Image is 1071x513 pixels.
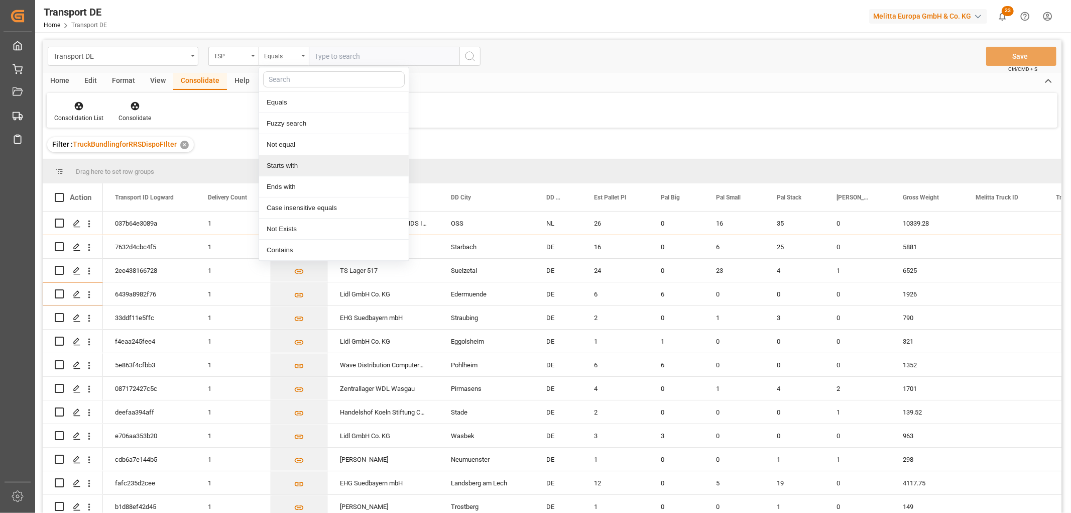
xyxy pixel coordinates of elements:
div: 2 [824,377,891,400]
span: Delivery Count [208,194,247,201]
div: 4 [765,259,824,282]
div: 0 [765,353,824,376]
button: close menu [259,47,309,66]
div: 0 [824,424,891,447]
div: Help [227,73,257,90]
div: 0 [765,400,824,424]
div: 0 [704,424,765,447]
div: Home [43,73,77,90]
div: 1 [704,377,765,400]
span: Transport ID Logward [115,194,174,201]
div: 1 [824,259,891,282]
div: Lidl GmbH Co. KG [328,282,439,305]
div: 2ee438166728 [103,259,196,282]
div: 0 [824,212,891,235]
div: Format [104,73,143,90]
div: 037b64e3089a [103,212,196,235]
div: Transport DE [53,49,187,62]
div: 6439a8982f76 [103,282,196,305]
div: 2 [582,306,649,329]
div: 26 [582,212,649,235]
div: 3 [765,306,824,329]
div: 1 [196,377,270,400]
div: Contains [259,240,409,261]
div: 25 [765,235,824,258]
div: 6 [704,235,765,258]
div: Case insensitive equals [259,197,409,219]
div: Ends with [259,176,409,197]
button: Help Center [1014,5,1036,28]
div: Straubing [439,306,534,329]
div: Press SPACE to select this row. [43,330,103,353]
div: 1 [704,306,765,329]
div: Edermuende [439,282,534,305]
div: 790 [891,306,964,329]
div: Transport DE [44,5,107,20]
div: fafc235d2cee [103,471,196,494]
div: Press SPACE to select this row. [43,235,103,259]
div: 6 [649,353,704,376]
div: 6 [582,353,649,376]
div: 0 [649,306,704,329]
span: Gross Weight [903,194,939,201]
div: DE [534,330,582,353]
div: Handelshof Koeln Stiftung Co. KG [328,400,439,424]
div: Consolidation List [54,114,103,123]
div: 16 [704,212,765,235]
div: 5881 [891,235,964,258]
div: Press SPACE to select this row. [43,353,103,377]
div: 1 [196,259,270,282]
div: Consolidate [173,73,227,90]
div: 321 [891,330,964,353]
div: 12 [582,471,649,494]
div: Press SPACE to select this row. [43,400,103,424]
div: 1 [196,282,270,305]
div: 16 [582,235,649,258]
div: Lidl GmbH Co. KG [328,330,439,353]
div: 0 [824,353,891,376]
div: 23 [704,259,765,282]
div: Neumuenster [439,448,534,471]
div: DE [534,282,582,305]
div: Press SPACE to select this row. [43,282,103,306]
span: 23 [1002,6,1014,16]
div: Pohlheim [439,353,534,376]
div: 1 [196,212,270,235]
div: Press SPACE to select this row. [43,259,103,282]
div: 1 [765,448,824,471]
div: 0 [704,330,765,353]
div: cdb6a7e144b5 [103,448,196,471]
div: 1 [196,235,270,258]
div: 139.52 [891,400,964,424]
div: 0 [649,259,704,282]
div: ✕ [180,141,189,149]
span: Melitta Truck ID [976,194,1018,201]
span: DD City [451,194,471,201]
div: 0 [649,212,704,235]
div: 0 [824,282,891,305]
button: Save [986,47,1056,66]
div: Press SPACE to select this row. [43,424,103,448]
div: DE [534,235,582,258]
div: 3 [582,424,649,447]
div: 10339.28 [891,212,964,235]
div: 5 [704,471,765,494]
span: TruckBundlingforRRSDispoFIlter [73,140,177,148]
div: deefaa394aff [103,400,196,424]
div: Wasbek [439,424,534,447]
div: Press SPACE to select this row. [43,377,103,400]
span: Pal Big [661,194,680,201]
div: 0 [824,330,891,353]
div: TSP [214,49,248,61]
span: Pal Stack [777,194,801,201]
div: Starts with [259,155,409,176]
div: Eggolsheim [439,330,534,353]
div: DE [534,400,582,424]
div: 1 [582,330,649,353]
div: 0 [649,471,704,494]
span: Ctrl/CMD + S [1008,65,1037,73]
div: 298 [891,448,964,471]
div: 0 [765,424,824,447]
div: 1 [582,448,649,471]
div: Landsberg am Lech [439,471,534,494]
